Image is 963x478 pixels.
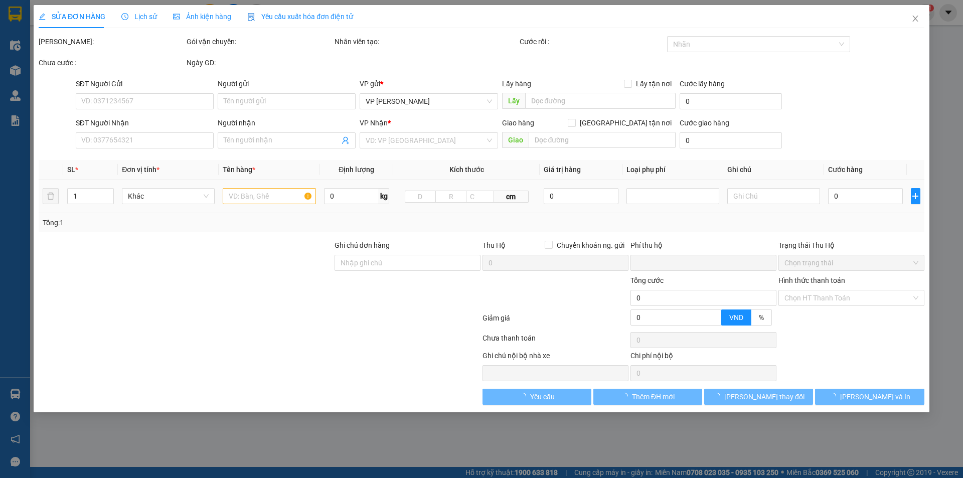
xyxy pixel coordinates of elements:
span: picture [173,13,180,20]
div: Trạng thái Thu Hộ [778,240,924,251]
span: Giao [502,132,529,148]
span: Lấy hàng [502,80,531,88]
span: Cước hàng [829,166,863,174]
img: logo [5,54,14,104]
span: loading [621,393,632,400]
div: Chi phí nội bộ [630,350,776,365]
span: Giao hàng [502,119,534,127]
div: Ghi chú nội bộ nhà xe [483,350,628,365]
span: Lấy tận nơi [632,78,676,89]
span: loading [713,393,724,400]
img: icon [247,13,255,21]
button: Yêu cầu [483,389,591,405]
button: [PERSON_NAME] thay đổi [704,389,813,405]
div: Chưa thanh toán [481,333,629,350]
div: SĐT Người Nhận [76,117,214,128]
div: Phí thu hộ [630,240,776,255]
span: loading [829,393,840,400]
div: Người nhận [218,117,356,128]
span: Yêu cầu xuất hóa đơn điện tử [247,13,353,21]
span: Giá trị hàng [544,166,581,174]
span: SL [67,166,75,174]
span: Kích thước [449,166,484,174]
div: Tổng: 1 [43,217,372,228]
span: Lấy [502,93,525,109]
span: Đơn vị tính [122,166,160,174]
div: Gói vận chuyển: [187,36,333,47]
span: Ảnh kiện hàng [173,13,231,21]
div: SĐT Người Gửi [76,78,214,89]
label: Hình thức thanh toán [778,276,845,284]
span: Chuyển khoản ng. gửi [553,240,628,251]
span: kg [379,188,389,204]
span: [GEOGRAPHIC_DATA] tận nơi [576,117,676,128]
button: plus [911,188,920,204]
span: Tên hàng [223,166,256,174]
div: Ngày GD: [187,57,333,68]
button: Thêm ĐH mới [593,389,702,405]
div: VP gửi [360,78,498,89]
span: close [911,15,919,23]
span: plus [911,192,920,200]
label: Cước lấy hàng [680,80,725,88]
div: Giảm giá [481,312,629,330]
div: Người gửi [218,78,356,89]
span: Định lượng [339,166,374,174]
span: loading [519,393,530,400]
label: Cước giao hàng [680,119,729,127]
span: [PERSON_NAME] thay đổi [724,391,805,402]
span: edit [39,13,46,20]
th: Ghi chú [723,160,824,180]
span: Chọn trạng thái [784,255,918,270]
span: Thêm ĐH mới [632,391,675,402]
th: Loại phụ phí [622,160,723,180]
input: Dọc đường [529,132,676,148]
span: % [759,313,764,322]
div: Chưa cước : [39,57,185,68]
div: Cước rồi : [520,36,666,47]
span: VP Nhận [360,119,388,127]
span: Khác [128,189,209,204]
input: Ghi chú đơn hàng [335,255,480,271]
input: VD: Bàn, Ghế [223,188,316,204]
span: Thu Hộ [483,241,506,249]
button: [PERSON_NAME] và In [816,389,924,405]
strong: CHUYỂN PHÁT NHANH AN PHÚ QUÝ [17,8,89,41]
input: C [466,191,494,203]
span: SỬA ĐƠN HÀNG [39,13,105,21]
div: Nhân viên tạo: [335,36,518,47]
input: Dọc đường [525,93,676,109]
span: [PERSON_NAME] và In [840,391,910,402]
input: R [435,191,466,203]
span: VP Nghi Xuân [366,94,492,109]
span: Tổng cước [630,276,664,284]
input: Cước lấy hàng [680,93,782,109]
span: [GEOGRAPHIC_DATA], [GEOGRAPHIC_DATA] ↔ [GEOGRAPHIC_DATA] [16,43,90,77]
input: D [405,191,436,203]
span: Lịch sử [121,13,157,21]
input: Cước giao hàng [680,132,782,148]
input: Ghi Chú [727,188,820,204]
button: Close [901,5,929,33]
span: VND [729,313,743,322]
div: [PERSON_NAME]: [39,36,185,47]
span: cm [494,191,528,203]
label: Ghi chú đơn hàng [335,241,390,249]
span: Yêu cầu [530,391,555,402]
span: clock-circle [121,13,128,20]
button: delete [43,188,59,204]
span: user-add [342,136,350,144]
